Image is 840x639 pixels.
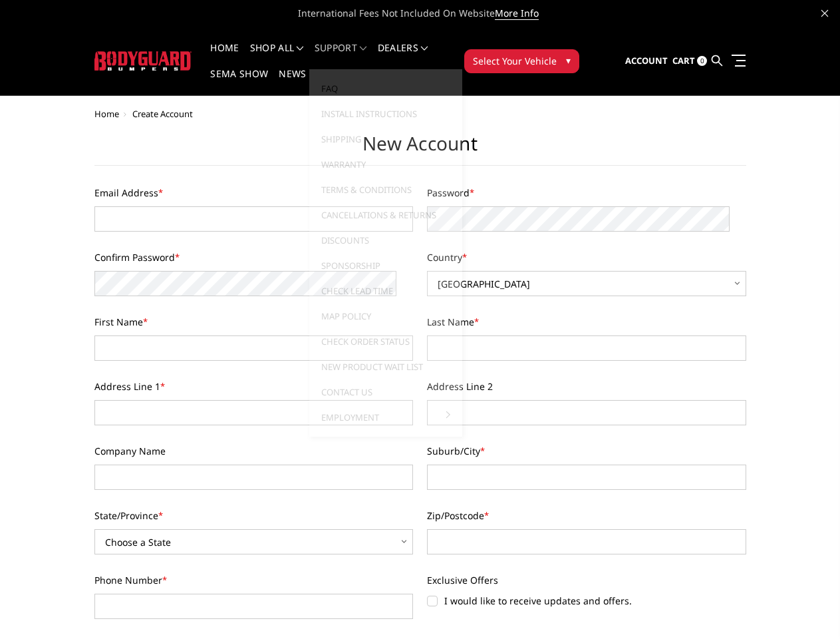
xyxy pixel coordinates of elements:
[315,228,457,253] a: Discounts
[94,444,414,458] label: Company Name
[378,43,428,69] a: Dealers
[94,186,414,200] label: Email Address
[566,53,571,67] span: ▾
[94,132,746,166] h1: New Account
[94,250,414,264] label: Confirm Password
[427,250,746,264] label: Country
[473,54,557,68] span: Select Your Vehicle
[94,573,414,587] label: Phone Number
[315,177,457,202] a: Terms & Conditions
[464,49,579,73] button: Select Your Vehicle
[315,152,457,177] a: Warranty
[315,76,457,101] a: FAQ
[495,7,539,20] a: More Info
[427,509,746,523] label: Zip/Postcode
[315,126,457,152] a: Shipping
[315,379,457,405] a: Contact Us
[427,573,746,587] label: Exclusive Offers
[427,186,746,200] label: Password
[315,101,457,126] a: Install Instructions
[672,55,695,67] span: Cart
[315,354,457,379] a: New Product Wait List
[315,202,457,228] a: Cancellations & Returns
[427,379,746,393] label: Address Line 2
[315,304,457,329] a: MAP Policy
[315,278,457,304] a: Check Lead Time
[279,69,306,95] a: News
[315,405,457,430] a: Employment
[427,594,746,608] label: I would like to receive updates and offers.
[625,43,668,79] a: Account
[427,315,746,329] label: Last Name
[94,379,414,393] label: Address Line 1
[625,55,668,67] span: Account
[210,43,239,69] a: Home
[94,509,414,523] label: State/Province
[315,329,457,354] a: Check Order Status
[94,108,119,120] a: Home
[672,43,707,79] a: Cart 0
[315,253,457,278] a: Sponsorship
[697,56,707,66] span: 0
[132,108,193,120] span: Create Account
[427,444,746,458] label: Suburb/City
[94,51,192,71] img: BODYGUARD BUMPERS
[210,69,268,95] a: SEMA Show
[315,43,367,69] a: Support
[94,315,414,329] label: First Name
[250,43,304,69] a: shop all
